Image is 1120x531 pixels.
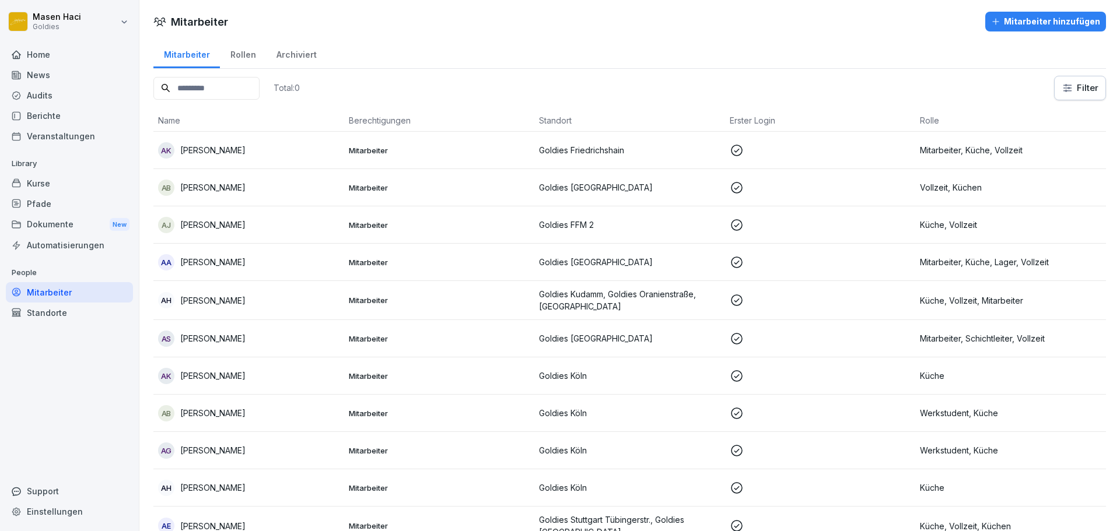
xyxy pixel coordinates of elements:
p: Mitarbeiter, Schichtleiter, Vollzeit [920,332,1101,344]
div: AH [158,292,174,308]
div: AS [158,330,174,347]
p: Mitarbeiter [349,408,530,419]
p: [PERSON_NAME] [180,256,246,268]
a: Mitarbeiter [6,282,133,303]
a: Automatisierungen [6,235,133,255]
div: AG [158,442,174,459]
p: Mitarbeiter [349,295,530,305]
a: Berichte [6,106,133,126]
p: [PERSON_NAME] [180,181,246,194]
p: People [6,263,133,282]
div: New [110,218,129,231]
a: Mitarbeiter [153,38,220,68]
p: [PERSON_NAME] [180,407,246,419]
p: Goldies Köln [539,444,720,456]
p: Mitarbeiter [349,333,530,344]
p: Mitarbeiter [349,220,530,230]
div: AK [158,142,174,159]
p: [PERSON_NAME] [180,144,246,156]
h1: Mitarbeiter [171,14,228,30]
div: AA [158,254,174,270]
p: Mitarbeiter [349,483,530,493]
p: [PERSON_NAME] [180,444,246,456]
a: Kurse [6,173,133,194]
p: Goldies [33,23,81,31]
p: Goldies [GEOGRAPHIC_DATA] [539,332,720,344]
p: [PERSON_NAME] [180,481,246,494]
a: Einstellungen [6,501,133,522]
p: Masen Haci [33,12,81,22]
p: [PERSON_NAME] [180,294,246,307]
th: Rolle [915,110,1106,132]
a: Standorte [6,303,133,323]
p: Küche, Vollzeit, Mitarbeiter [920,294,1101,307]
p: Mitarbeiter, Küche, Lager, Vollzeit [920,256,1101,268]
th: Erster Login [725,110,916,132]
p: Mitarbeiter [349,445,530,456]
a: Rollen [220,38,266,68]
p: Goldies Köln [539,481,720,494]
p: Total: 0 [274,82,300,93]
p: [PERSON_NAME] [180,219,246,231]
a: Audits [6,85,133,106]
p: Goldies Friedrichshain [539,144,720,156]
th: Berechtigungen [344,110,535,132]
div: AB [158,405,174,421]
div: Filter [1062,82,1098,94]
a: Archiviert [266,38,327,68]
a: Home [6,44,133,65]
p: Mitarbeiter [349,257,530,268]
p: Mitarbeiter [349,521,530,531]
a: DokumenteNew [6,214,133,235]
p: Küche [920,481,1101,494]
th: Standort [534,110,725,132]
p: Goldies Köln [539,407,720,419]
p: Werkstudent, Küche [920,444,1101,456]
th: Name [153,110,344,132]
p: Goldies [GEOGRAPHIC_DATA] [539,181,720,194]
a: News [6,65,133,85]
p: Mitarbeiter [349,371,530,381]
p: Küche, Vollzeit [920,219,1101,231]
p: Werkstudent, Küche [920,407,1101,419]
p: Küche [920,370,1101,382]
a: Pfade [6,194,133,214]
p: Goldies Kudamm, Goldies Oranienstraße, [GEOGRAPHIC_DATA] [539,288,720,312]
p: Vollzeit, Küchen [920,181,1101,194]
div: Dokumente [6,214,133,235]
p: Library [6,154,133,173]
div: Mitarbeiter hinzufügen [991,15,1100,28]
div: AJ [158,217,174,233]
div: Ak [158,368,174,384]
p: Mitarbeiter [349,145,530,156]
div: AB [158,180,174,196]
p: [PERSON_NAME] [180,370,246,382]
button: Mitarbeiter hinzufügen [985,12,1106,31]
button: Filter [1055,76,1105,100]
p: Goldies [GEOGRAPHIC_DATA] [539,256,720,268]
p: [PERSON_NAME] [180,332,246,344]
div: Support [6,481,133,501]
div: AH [158,480,174,496]
p: Goldies FFM 2 [539,219,720,231]
p: Mitarbeiter, Küche, Vollzeit [920,144,1101,156]
p: Mitarbeiter [349,182,530,193]
a: Veranstaltungen [6,126,133,146]
p: Goldies Köln [539,370,720,382]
